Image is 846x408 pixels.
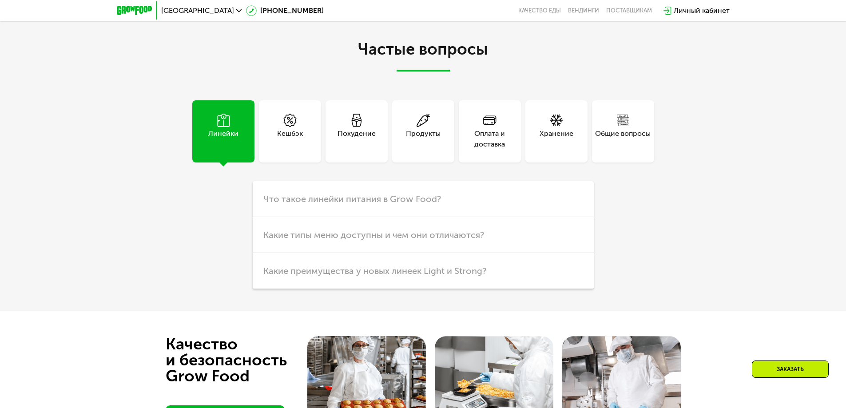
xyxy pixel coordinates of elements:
[406,128,441,150] div: Продукты
[166,336,320,384] div: Качество и безопасность Grow Food
[459,128,521,150] div: Оплата и доставка
[540,128,573,150] div: Хранение
[595,128,651,150] div: Общие вопросы
[246,5,324,16] a: [PHONE_NUMBER]
[208,128,238,150] div: Линейки
[263,230,484,240] span: Какие типы меню доступны и чем они отличаются?
[263,194,441,204] span: Что такое линейки питания в Grow Food?
[606,7,652,14] div: поставщикам
[277,128,303,150] div: Кешбэк
[674,5,730,16] div: Личный кабинет
[161,7,234,14] span: [GEOGRAPHIC_DATA]
[752,360,829,378] div: Заказать
[338,128,376,150] div: Похудение
[568,7,599,14] a: Вендинги
[175,40,672,71] h2: Частые вопросы
[518,7,561,14] a: Качество еды
[263,265,486,276] span: Какие преимущества у новых линеек Light и Strong?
